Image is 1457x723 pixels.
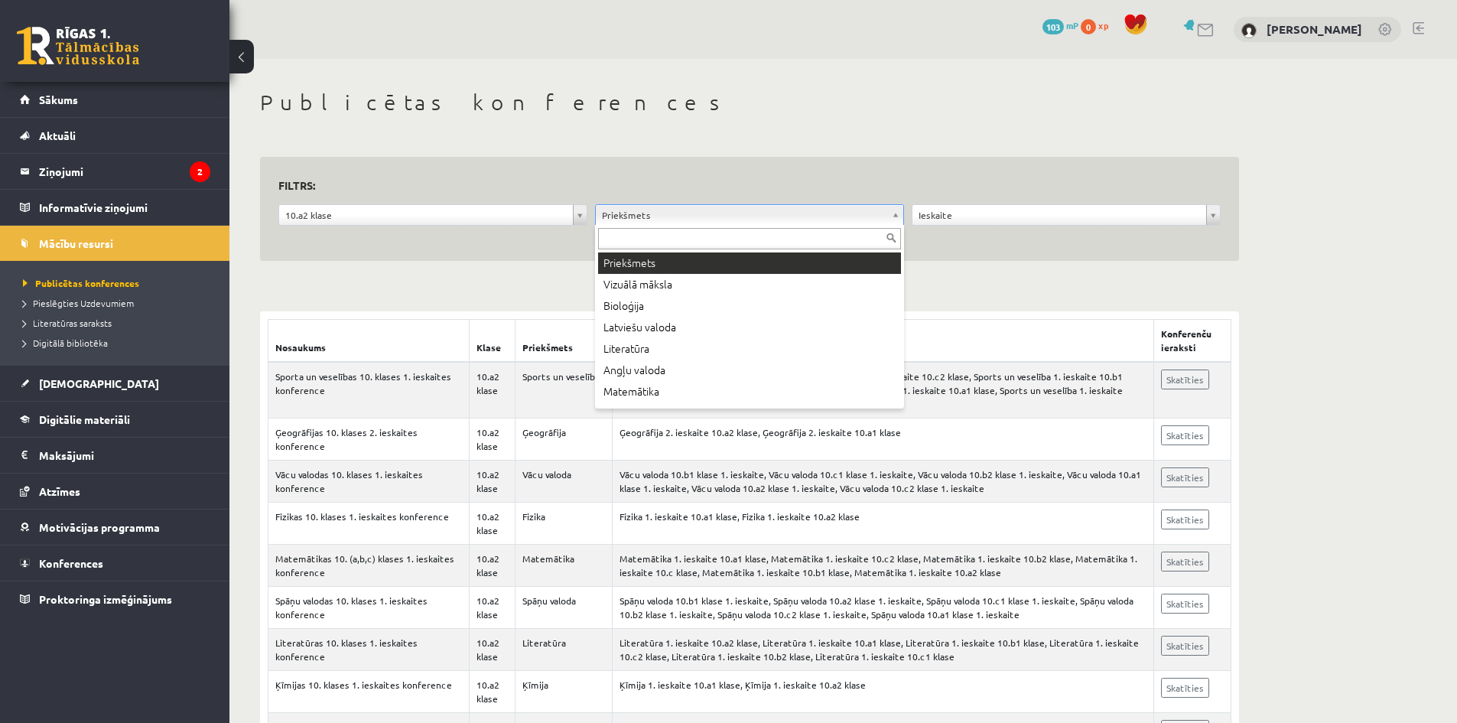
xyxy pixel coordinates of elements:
div: Latviešu valoda [598,317,901,338]
div: Bioloģija [598,295,901,317]
div: Matemātika [598,381,901,402]
div: Angļu valoda [598,360,901,381]
div: Vizuālā māksla [598,274,901,295]
div: Literatūra [598,338,901,360]
div: Priekšmets [598,252,901,274]
div: Latvijas un pasaules vēsture [598,402,901,424]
